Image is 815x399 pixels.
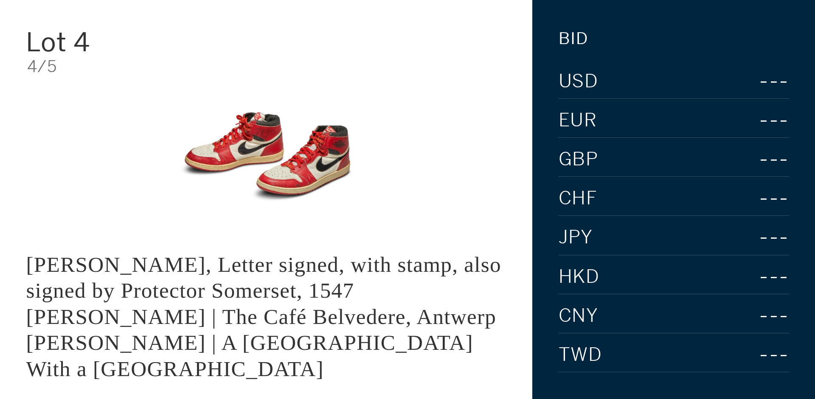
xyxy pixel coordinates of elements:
span: HKD [559,268,600,286]
span: USD [559,72,599,91]
div: --- [725,264,789,290]
span: CNY [559,307,599,325]
span: TWD [559,346,602,364]
div: --- [707,68,789,94]
div: Lot 4 [26,29,186,55]
img: King Edward VI, Letter signed, with stamp, also signed by Protector Somerset, 1547 LOUIS VAN ENGE... [163,88,369,225]
div: --- [725,303,789,329]
span: GBP [559,150,599,169]
div: [PERSON_NAME], Letter signed, with stamp, also signed by Protector Somerset, 1547 [PERSON_NAME] |... [26,252,501,381]
div: --- [740,185,789,211]
div: --- [738,107,789,133]
span: JPY [559,228,593,247]
span: EUR [559,111,597,130]
span: CHF [559,189,598,208]
div: --- [702,224,789,250]
div: --- [717,342,789,368]
div: 4/5 [27,59,506,75]
div: Bid [559,31,588,47]
div: --- [739,146,789,172]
